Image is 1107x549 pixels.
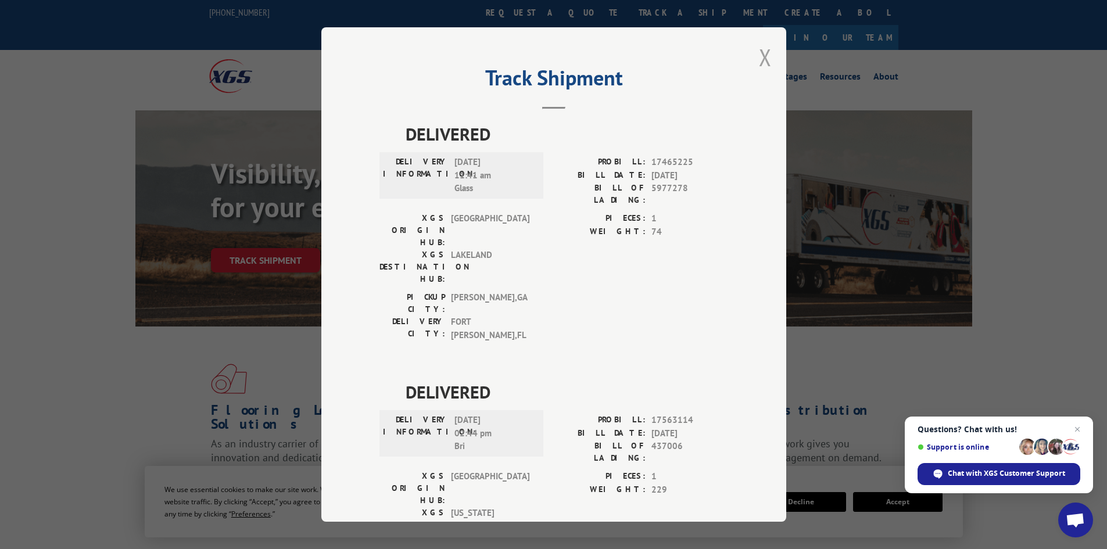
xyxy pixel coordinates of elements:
label: PIECES: [554,212,646,225]
span: DELIVERED [406,121,728,147]
label: BILL OF LADING: [554,182,646,206]
span: Support is online [918,443,1015,451]
label: DELIVERY INFORMATION: [383,414,449,453]
span: Questions? Chat with us! [918,425,1080,434]
span: 74 [651,225,728,239]
span: LAKELAND [451,249,529,285]
label: PROBILL: [554,414,646,427]
label: PICKUP CITY: [379,291,445,315]
span: 5977278 [651,182,728,206]
span: [GEOGRAPHIC_DATA] [451,470,529,507]
label: DELIVERY INFORMATION: [383,156,449,195]
label: BILL DATE: [554,427,646,440]
label: PIECES: [554,470,646,483]
span: [GEOGRAPHIC_DATA] [451,212,529,249]
span: [DATE] 02:44 pm Bri [454,414,533,453]
label: PROBILL: [554,156,646,169]
span: [DATE] [651,427,728,440]
label: XGS DESTINATION HUB: [379,249,445,285]
span: 17563114 [651,414,728,427]
span: Chat with XGS Customer Support [918,463,1080,485]
span: [DATE] 11:41 am Glass [454,156,533,195]
span: 229 [651,483,728,497]
label: DELIVERY CITY: [379,315,445,342]
a: Open chat [1058,503,1093,537]
button: Close modal [759,42,772,73]
span: [US_STATE][GEOGRAPHIC_DATA] [451,507,529,543]
span: Chat with XGS Customer Support [948,468,1065,479]
label: BILL OF LADING: [554,440,646,464]
span: [DATE] [651,169,728,182]
label: BILL DATE: [554,169,646,182]
label: XGS ORIGIN HUB: [379,212,445,249]
span: 437006 [651,440,728,464]
label: WEIGHT: [554,483,646,497]
h2: Track Shipment [379,70,728,92]
span: [PERSON_NAME] , GA [451,291,529,315]
span: DELIVERED [406,379,728,405]
label: XGS DESTINATION HUB: [379,507,445,543]
span: FORT [PERSON_NAME] , FL [451,315,529,342]
span: 17465225 [651,156,728,169]
span: 1 [651,212,728,225]
span: 1 [651,470,728,483]
label: XGS ORIGIN HUB: [379,470,445,507]
label: WEIGHT: [554,225,646,239]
